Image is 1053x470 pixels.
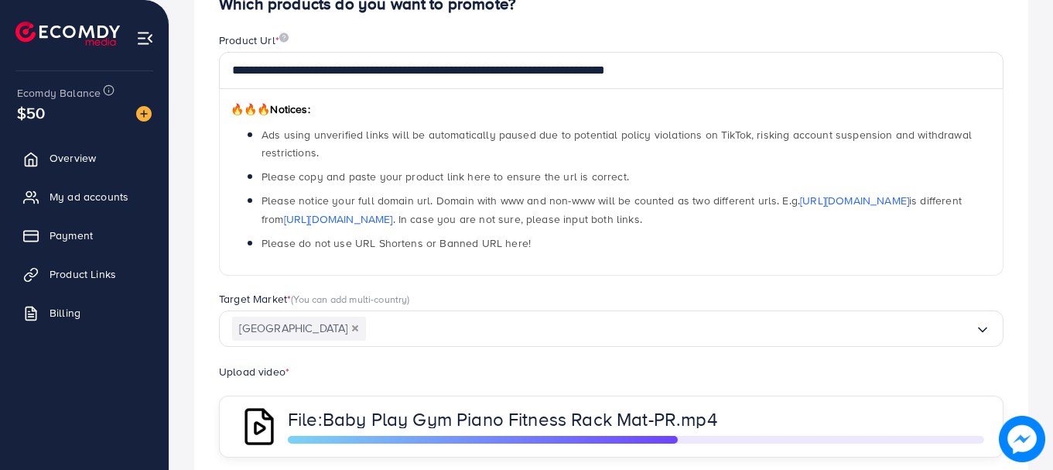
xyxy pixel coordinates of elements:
[262,235,531,251] span: Please do not use URL Shortens or Banned URL here!
[50,266,116,282] span: Product Links
[351,324,359,332] button: Deselect Pakistan
[231,101,310,117] span: Notices:
[12,142,157,173] a: Overview
[50,150,96,166] span: Overview
[262,169,629,184] span: Please copy and paste your product link here to ensure the url is correct.
[219,364,289,379] label: Upload video
[15,22,120,46] img: logo
[12,297,157,328] a: Billing
[50,228,93,243] span: Payment
[219,33,289,48] label: Product Url
[136,106,152,122] img: image
[291,292,409,306] span: (You can add multi-country)
[12,181,157,212] a: My ad accounts
[262,193,962,226] span: Please notice your full domain url. Domain with www and non-www will be counted as two different ...
[50,305,80,321] span: Billing
[366,317,975,341] input: Search for option
[231,101,270,117] span: 🔥🔥🔥
[323,406,717,432] span: Baby Play Gym Piano Fitness Rack Mat-PR.mp4
[800,193,909,208] a: [URL][DOMAIN_NAME]
[50,189,128,204] span: My ad accounts
[17,101,45,124] span: $50
[262,127,972,160] span: Ads using unverified links will be automatically paused due to potential policy violations on Tik...
[136,29,154,47] img: menu
[12,220,157,251] a: Payment
[17,85,101,101] span: Ecomdy Balance
[279,33,289,43] img: image
[999,416,1045,462] img: image
[232,317,366,341] span: [GEOGRAPHIC_DATA]
[219,310,1003,347] div: Search for option
[12,259,157,290] a: Product Links
[284,211,393,227] a: [URL][DOMAIN_NAME]
[238,406,280,448] img: QAAAABJRU5ErkJggg==
[288,410,791,428] p: File:
[219,291,410,307] label: Target Market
